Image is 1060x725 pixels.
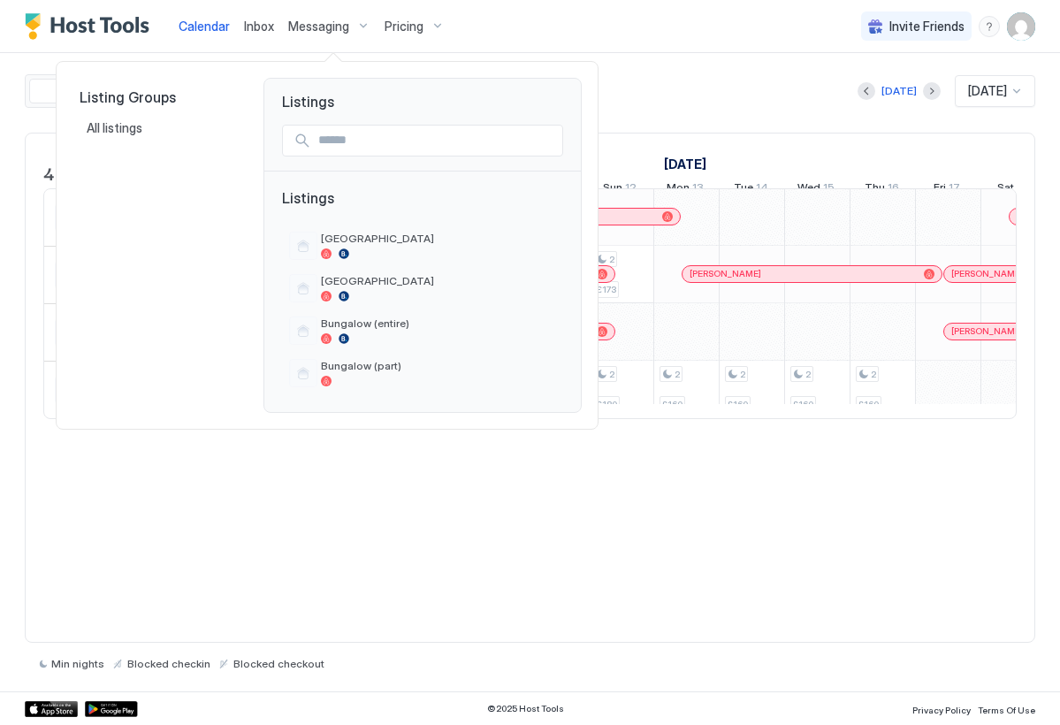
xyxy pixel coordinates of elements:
[321,274,556,287] span: [GEOGRAPHIC_DATA]
[264,79,581,111] span: Listings
[87,120,145,136] span: All listings
[80,88,235,106] span: Listing Groups
[321,359,556,372] span: Bungalow (part)
[321,317,556,330] span: Bungalow (entire)
[282,189,563,225] span: Listings
[321,232,556,245] span: [GEOGRAPHIC_DATA]
[311,126,562,156] input: Input Field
